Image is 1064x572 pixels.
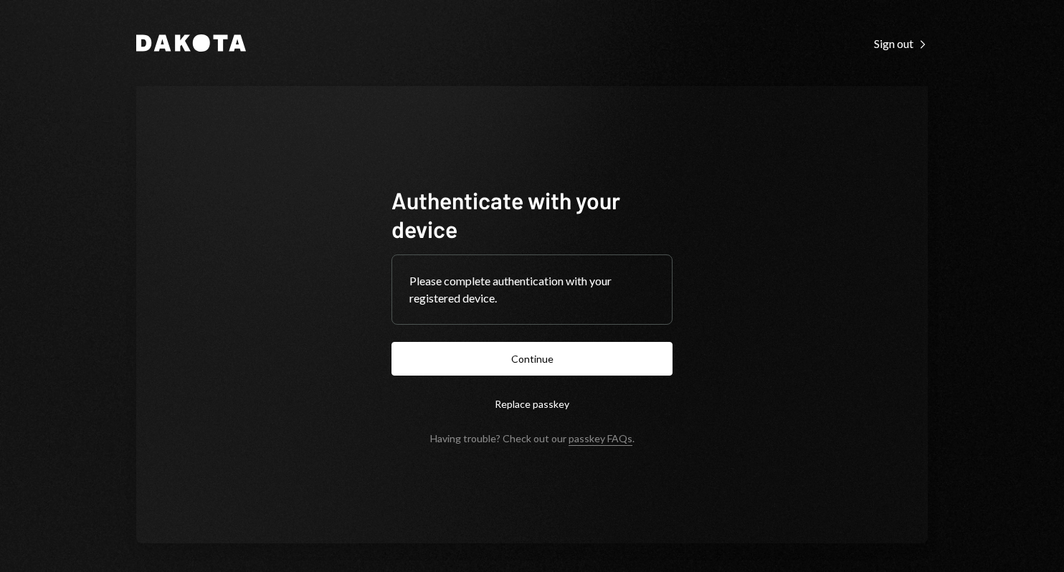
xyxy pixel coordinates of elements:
a: Sign out [874,35,928,51]
div: Having trouble? Check out our . [430,432,635,444]
button: Continue [391,342,673,376]
div: Sign out [874,37,928,51]
div: Please complete authentication with your registered device. [409,272,655,307]
button: Replace passkey [391,387,673,421]
h1: Authenticate with your device [391,186,673,243]
a: passkey FAQs [569,432,632,446]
